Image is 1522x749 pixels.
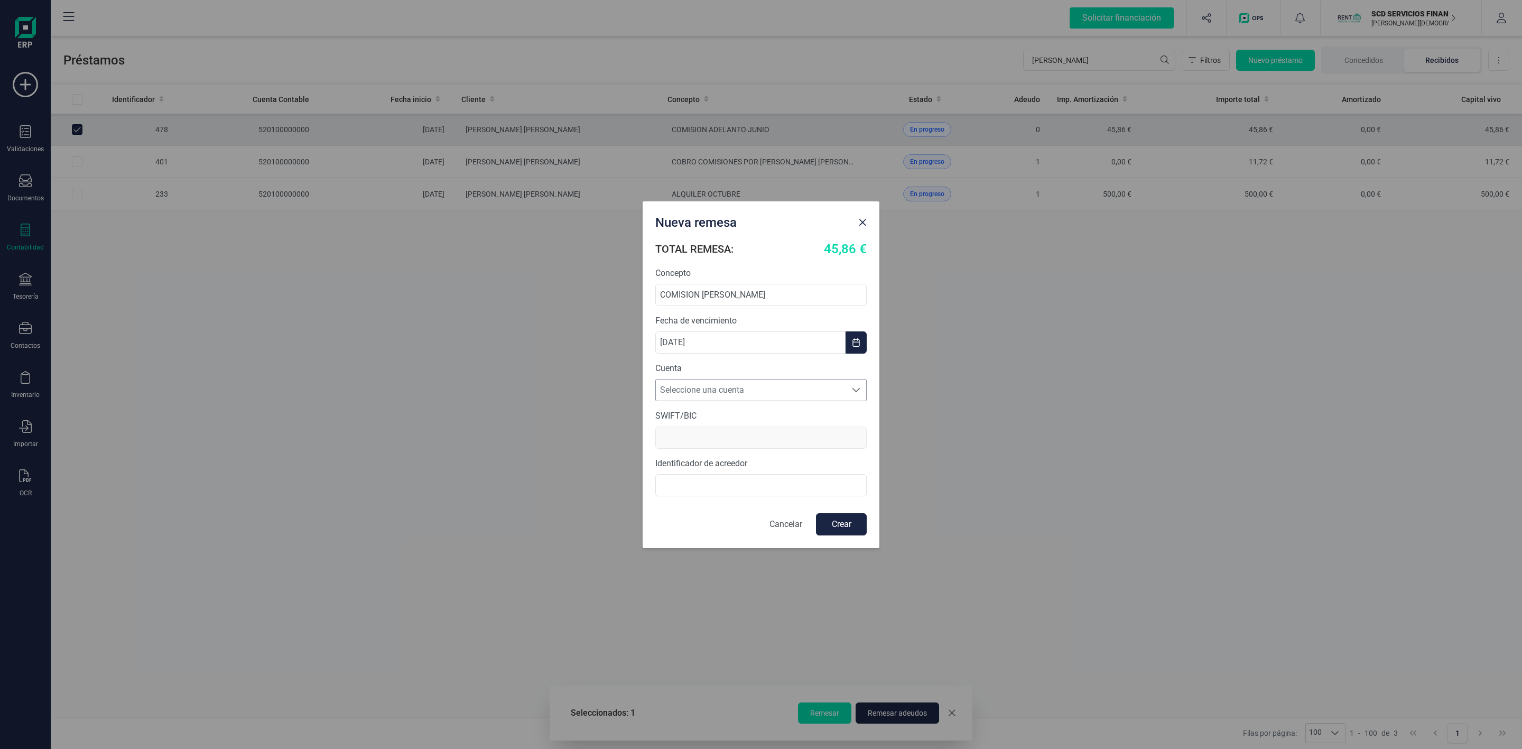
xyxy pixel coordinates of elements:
[655,242,734,256] h6: TOTAL REMESA:
[655,315,867,327] label: Fecha de vencimiento
[854,214,871,231] button: Close
[655,457,867,470] label: Identificador de acreedor
[769,518,802,531] p: Cancelar
[655,331,846,354] input: dd/mm/aaaa
[824,239,867,258] span: 45,86 €
[816,513,867,535] button: Crear
[656,380,846,401] span: Seleccione una cuenta
[846,331,867,354] button: Choose Date
[651,210,854,231] div: Nueva remesa
[655,267,867,280] label: Concepto
[655,362,867,375] label: Cuenta
[655,410,867,422] label: SWIFT/BIC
